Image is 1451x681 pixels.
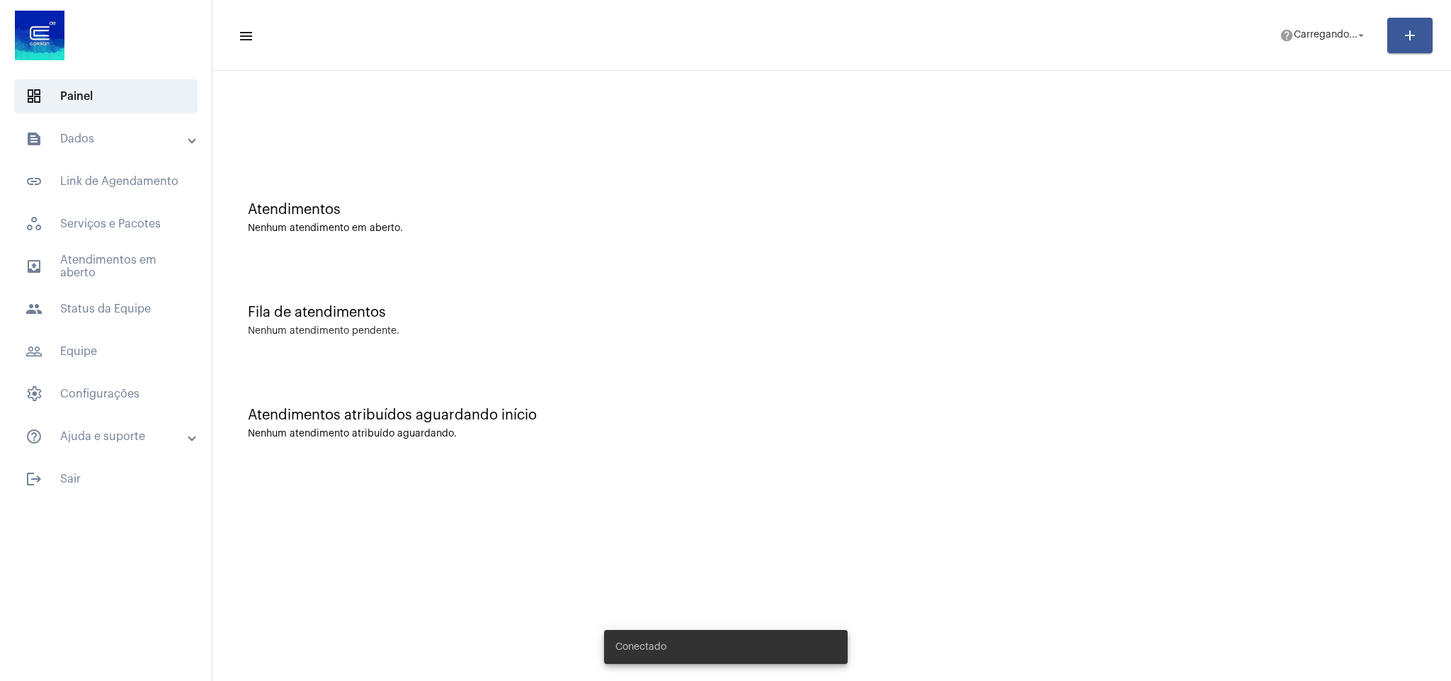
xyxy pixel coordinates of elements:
[1294,30,1358,40] span: Carregando...
[248,407,1416,423] div: Atendimentos atribuídos aguardando início
[8,122,212,156] mat-expansion-panel-header: sidenav iconDados
[25,88,42,105] span: sidenav icon
[14,377,198,411] span: Configurações
[248,223,1416,234] div: Nenhum atendimento em aberto.
[25,343,42,360] mat-icon: sidenav icon
[1271,21,1376,50] button: Carregando...
[25,428,189,445] mat-panel-title: Ajuda e suporte
[25,130,189,147] mat-panel-title: Dados
[238,28,252,45] mat-icon: sidenav icon
[11,7,68,64] img: d4669ae0-8c07-2337-4f67-34b0df7f5ae4.jpeg
[1280,28,1294,43] mat-icon: help
[615,640,666,654] span: Conectado
[14,334,198,368] span: Equipe
[25,215,42,232] span: sidenav icon
[248,326,399,337] div: Nenhum atendimento pendente.
[14,164,198,198] span: Link de Agendamento
[1401,27,1418,44] mat-icon: add
[248,429,1416,439] div: Nenhum atendimento atribuído aguardando.
[25,173,42,190] mat-icon: sidenav icon
[14,207,198,241] span: Serviços e Pacotes
[25,385,42,403] span: sidenav icon
[25,471,42,488] mat-icon: sidenav icon
[25,300,42,317] mat-icon: sidenav icon
[25,130,42,147] mat-icon: sidenav icon
[14,462,198,496] span: Sair
[14,292,198,326] span: Status da Equipe
[1355,29,1367,42] mat-icon: arrow_drop_down
[25,258,42,275] mat-icon: sidenav icon
[25,428,42,445] mat-icon: sidenav icon
[8,420,212,454] mat-expansion-panel-header: sidenav iconAjuda e suporte
[248,305,1416,320] div: Fila de atendimentos
[248,202,1416,218] div: Atendimentos
[14,249,198,283] span: Atendimentos em aberto
[14,79,198,113] span: Painel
